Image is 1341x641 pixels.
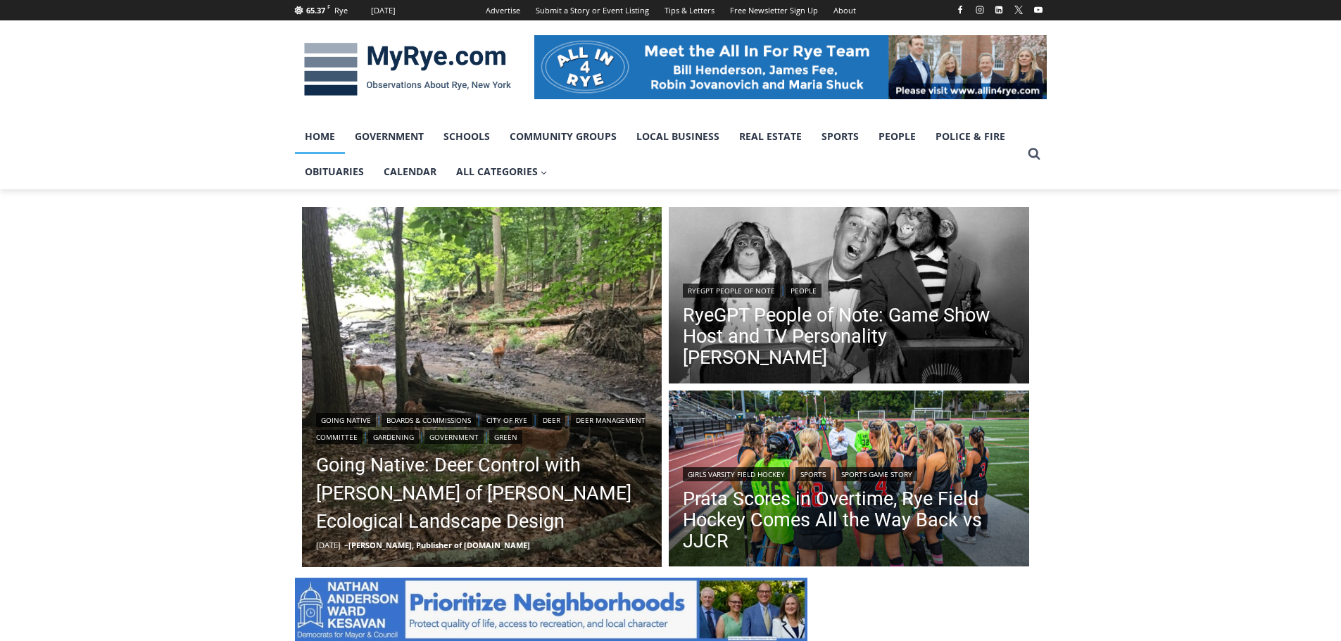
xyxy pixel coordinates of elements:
[481,413,532,427] a: City of Rye
[627,119,729,154] a: Local Business
[1021,141,1047,167] button: View Search Form
[538,413,565,427] a: Deer
[295,119,345,154] a: Home
[683,488,1015,552] a: Prata Scores in Overtime, Rye Field Hockey Comes All the Way Back vs JJCR
[534,35,1047,99] img: All in for Rye
[295,154,374,189] a: Obituaries
[334,4,348,17] div: Rye
[344,540,348,550] span: –
[786,284,821,298] a: People
[306,5,325,15] span: 65.37
[990,1,1007,18] a: Linkedin
[489,430,522,444] a: Green
[952,1,969,18] a: Facebook
[371,4,396,17] div: [DATE]
[669,207,1029,387] img: (PHOTO: Publicity photo of Garry Moore with his guests, the Marquis Chimps, from The Garry Moore ...
[348,540,530,550] a: [PERSON_NAME], Publisher of [DOMAIN_NAME]
[316,451,648,535] a: Going Native: Deer Control with [PERSON_NAME] of [PERSON_NAME] Ecological Landscape Design
[316,540,341,550] time: [DATE]
[434,119,500,154] a: Schools
[1010,1,1027,18] a: X
[926,119,1015,154] a: Police & Fire
[446,154,558,189] a: All Categories
[729,119,812,154] a: Real Estate
[327,3,330,11] span: F
[683,305,1015,368] a: RyeGPT People of Note: Game Show Host and TV Personality [PERSON_NAME]
[368,430,419,444] a: Gardening
[316,410,648,444] div: | | | | | | |
[302,207,662,567] img: (PHOTO: Deer in the Rye Marshlands Conservancy. File photo. 2017.)
[971,1,988,18] a: Instagram
[374,154,446,189] a: Calendar
[683,467,790,481] a: Girls Varsity Field Hockey
[669,391,1029,571] img: (PHOTO: The Rye Field Hockey team from September 16, 2025. Credit: Maureen Tsuchida.)
[500,119,627,154] a: Community Groups
[683,281,1015,298] div: |
[669,391,1029,571] a: Read More Prata Scores in Overtime, Rye Field Hockey Comes All the Way Back vs JJCR
[812,119,869,154] a: Sports
[836,467,917,481] a: Sports Game Story
[683,464,1015,481] div: | |
[683,284,780,298] a: RyeGPT People of Note
[382,413,476,427] a: Boards & Commissions
[795,467,831,481] a: Sports
[295,119,1021,190] nav: Primary Navigation
[316,413,376,427] a: Going Native
[1030,1,1047,18] a: YouTube
[869,119,926,154] a: People
[456,164,548,179] span: All Categories
[345,119,434,154] a: Government
[424,430,484,444] a: Government
[295,33,520,106] img: MyRye.com
[302,207,662,567] a: Read More Going Native: Deer Control with Missy Fabel of Missy Fabel Ecological Landscape Design
[669,207,1029,387] a: Read More RyeGPT People of Note: Game Show Host and TV Personality Garry Moore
